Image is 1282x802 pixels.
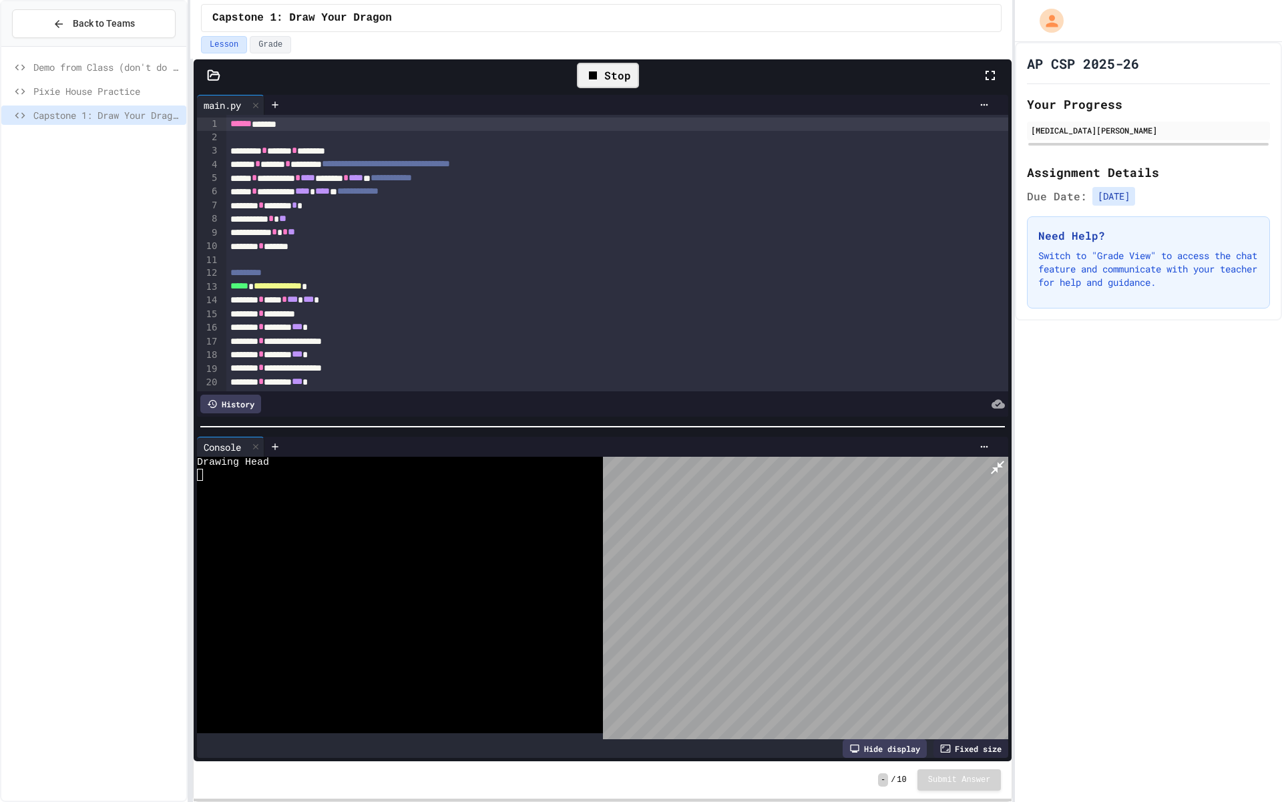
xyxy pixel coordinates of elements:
[197,437,264,457] div: Console
[197,199,219,212] div: 7
[1027,95,1270,114] h2: Your Progress
[197,376,219,389] div: 20
[201,36,247,53] button: Lesson
[933,739,1008,758] div: Fixed size
[1038,249,1259,289] p: Switch to "Grade View" to access the chat feature and communicate with your teacher for help and ...
[33,60,181,74] span: Demo from Class (don't do until we discuss)
[891,775,895,785] span: /
[212,10,392,26] span: Capstone 1: Draw Your Dragon
[197,440,248,454] div: Console
[197,172,219,185] div: 5
[1026,5,1067,36] div: My Account
[33,84,181,98] span: Pixie House Practice
[1027,54,1139,73] h1: AP CSP 2025-26
[197,363,219,376] div: 19
[197,321,219,335] div: 16
[1027,188,1087,204] span: Due Date:
[197,266,219,280] div: 12
[897,775,906,785] span: 10
[197,158,219,172] div: 4
[197,349,219,362] div: 18
[250,36,291,53] button: Grade
[197,98,248,112] div: main.py
[200,395,261,413] div: History
[1092,187,1135,206] span: [DATE]
[577,63,639,88] div: Stop
[197,118,219,131] div: 1
[73,17,135,31] span: Back to Teams
[33,108,181,122] span: Capstone 1: Draw Your Dragon
[197,226,219,240] div: 9
[843,739,927,758] div: Hide display
[1031,124,1266,136] div: [MEDICAL_DATA][PERSON_NAME]
[197,240,219,253] div: 10
[1027,163,1270,182] h2: Assignment Details
[197,294,219,307] div: 14
[197,254,219,267] div: 11
[197,144,219,158] div: 3
[197,457,269,469] span: Drawing Head
[197,131,219,144] div: 2
[197,308,219,321] div: 15
[197,185,219,198] div: 6
[1038,228,1259,244] h3: Need Help?
[197,280,219,294] div: 13
[878,773,888,787] span: -
[197,335,219,349] div: 17
[197,95,264,115] div: main.py
[197,390,219,403] div: 21
[12,9,176,38] button: Back to Teams
[928,775,991,785] span: Submit Answer
[197,212,219,226] div: 8
[917,769,1002,791] button: Submit Answer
